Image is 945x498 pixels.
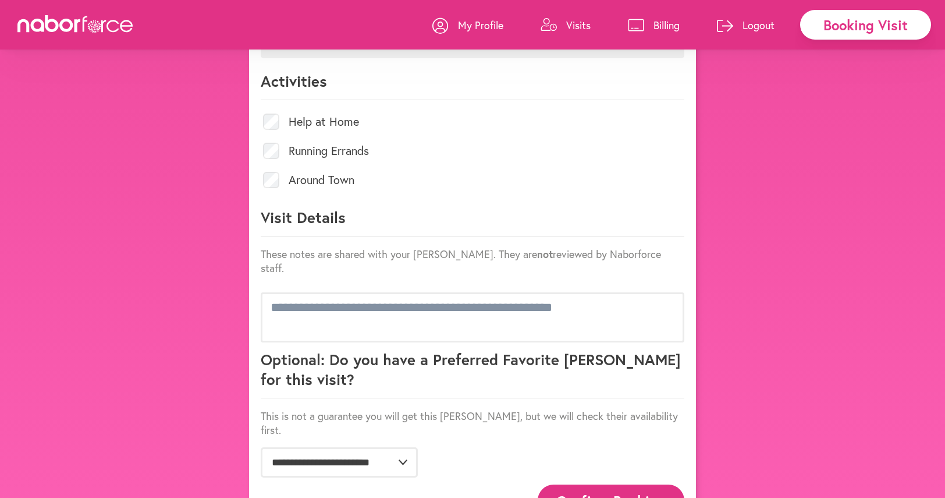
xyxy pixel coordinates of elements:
label: Help at Home [289,116,359,128]
p: My Profile [458,18,503,32]
p: These notes are shared with your [PERSON_NAME]. They are reviewed by Naborforce staff. [261,247,684,275]
a: Visits [541,8,591,43]
strong: not [537,247,553,261]
a: My Profile [432,8,503,43]
p: Activities [261,71,684,100]
p: Billing [653,18,680,32]
div: Booking Visit [800,10,931,40]
p: Visit Details [261,207,684,236]
p: This is not a guarantee you will get this [PERSON_NAME], but we will check their availability first. [261,409,684,437]
label: Running Errands [289,145,369,157]
p: Logout [742,18,775,32]
a: Billing [628,8,680,43]
p: Visits [566,18,591,32]
p: Optional: Do you have a Preferred Favorite [PERSON_NAME] for this visit? [261,349,684,398]
a: Logout [717,8,775,43]
label: Around Town [289,174,354,186]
